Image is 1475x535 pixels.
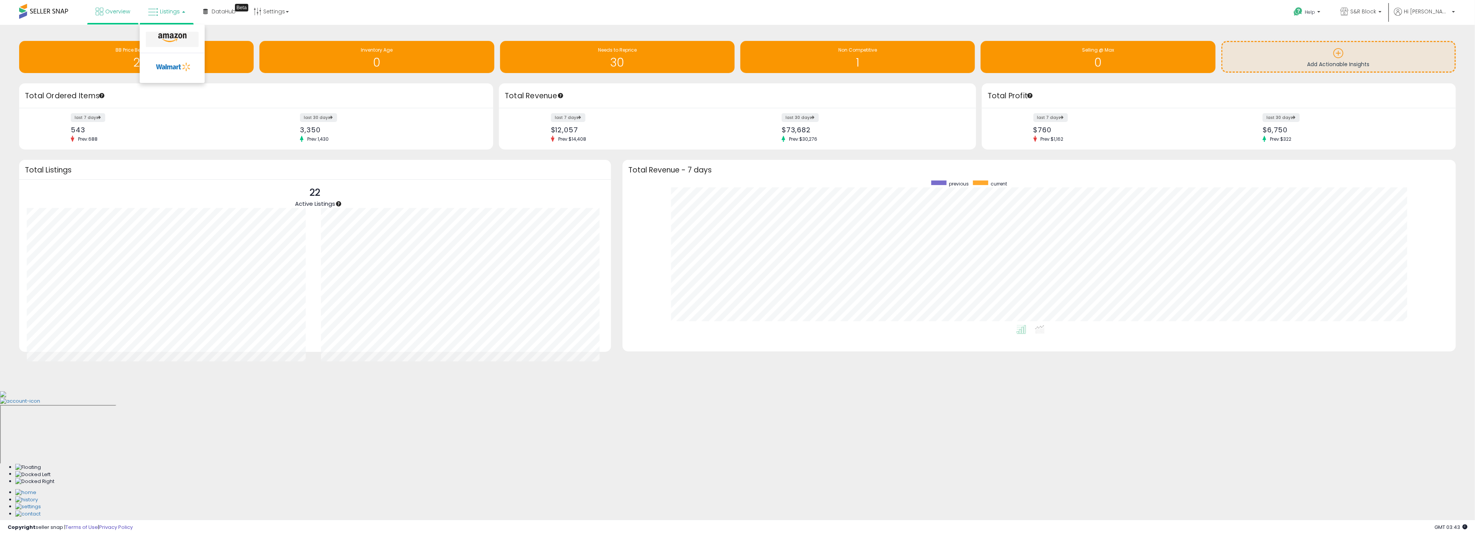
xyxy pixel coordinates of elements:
[981,41,1215,73] a: Selling @ Max 0
[628,167,1450,173] h3: Total Revenue - 7 days
[551,126,732,134] div: $12,057
[991,181,1007,187] span: current
[1394,8,1455,25] a: Hi [PERSON_NAME]
[15,478,54,485] img: Docked Right
[263,56,490,69] h1: 0
[1263,113,1300,122] label: last 30 days
[1350,8,1376,15] span: S&R Block
[295,200,335,208] span: Active Listings
[1033,126,1213,134] div: $760
[500,41,735,73] a: Needs to Reprice 30
[1266,136,1295,142] span: Prev: $322
[1305,9,1315,15] span: Help
[1037,136,1068,142] span: Prev: $1,162
[361,47,393,53] span: Inventory Age
[105,8,130,15] span: Overview
[551,113,585,122] label: last 7 days
[300,113,337,122] label: last 30 days
[988,91,1450,101] h3: Total Profit
[19,41,254,73] a: BB Price Below Min 2
[15,511,41,518] img: Contact
[15,464,41,471] img: Floating
[295,185,335,200] p: 22
[984,56,1211,69] h1: 0
[15,471,51,478] img: Docked Left
[25,91,487,101] h3: Total Ordered Items
[1263,126,1442,134] div: $6,750
[782,126,963,134] div: $73,682
[504,56,731,69] h1: 30
[554,136,590,142] span: Prev: $14,408
[744,56,971,69] h1: 1
[1027,92,1033,99] div: Tooltip anchor
[838,47,877,53] span: Non Competitive
[23,56,250,69] h1: 2
[782,113,819,122] label: last 30 days
[1293,7,1303,16] i: Get Help
[949,181,969,187] span: previous
[259,41,494,73] a: Inventory Age 0
[303,136,332,142] span: Prev: 1,430
[71,113,105,122] label: last 7 days
[1082,47,1114,53] span: Selling @ Max
[15,503,41,511] img: Settings
[1404,8,1450,15] span: Hi [PERSON_NAME]
[557,92,564,99] div: Tooltip anchor
[598,47,637,53] span: Needs to Reprice
[1222,42,1455,72] a: Add Actionable Insights
[1307,60,1370,68] span: Add Actionable Insights
[212,8,236,15] span: DataHub
[1033,113,1068,122] label: last 7 days
[1288,1,1328,25] a: Help
[740,41,975,73] a: Non Competitive 1
[74,136,101,142] span: Prev: 688
[71,126,251,134] div: 543
[335,200,342,207] div: Tooltip anchor
[505,91,970,101] h3: Total Revenue
[15,496,38,504] img: History
[235,4,248,11] div: Tooltip anchor
[300,126,480,134] div: 3,350
[25,167,605,173] h3: Total Listings
[160,8,180,15] span: Listings
[116,47,158,53] span: BB Price Below Min
[15,489,36,496] img: Home
[785,136,821,142] span: Prev: $30,276
[98,92,105,99] div: Tooltip anchor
